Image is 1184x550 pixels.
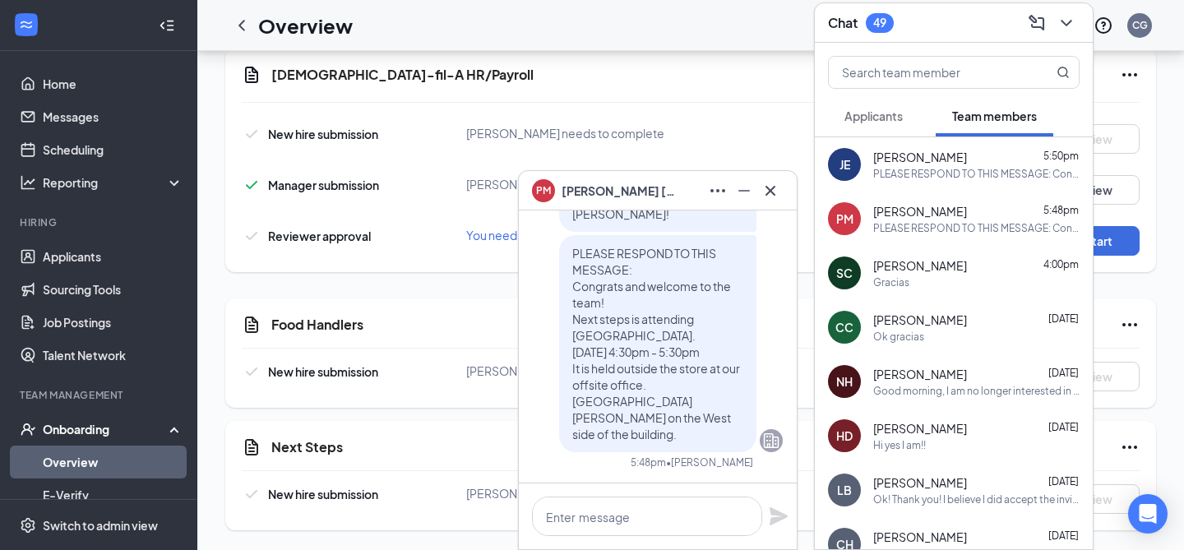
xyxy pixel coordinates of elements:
svg: Company [761,431,781,451]
a: Applicants [43,240,183,273]
a: Sourcing Tools [43,273,183,306]
h3: Chat [828,14,858,32]
span: [PERSON_NAME] [873,203,967,220]
svg: Checkmark [242,226,261,246]
div: Good morning, I am no longer interested in the position. Thank you [873,384,1080,398]
span: • [PERSON_NAME] [666,455,753,469]
span: 5:48pm [1043,204,1079,216]
svg: Plane [769,506,789,526]
button: View [1057,362,1140,391]
svg: ComposeMessage [1027,13,1047,33]
div: LB [837,482,852,498]
svg: UserCheck [20,421,36,437]
div: Hiring [20,215,180,229]
svg: Cross [761,181,780,201]
h5: Next Steps [271,438,343,456]
div: Ok! Thank you! I believe I did accept the invitation to [PERSON_NAME]. I can see it! [873,492,1080,506]
div: PLEASE RESPOND TO THIS MESSAGE: Congrats and welcome to the team! Next steps is attending [GEOGRA... [873,221,1080,235]
button: ComposeMessage [1024,10,1050,36]
span: Applicants [844,109,903,123]
span: Team members [952,109,1037,123]
svg: ChevronDown [1057,13,1076,33]
span: [DATE] [1048,421,1079,433]
button: Minimize [731,178,757,204]
span: [DATE] [1048,367,1079,379]
svg: CustomFormIcon [242,437,261,457]
svg: Document [242,65,261,85]
span: Manager submission [268,178,379,192]
div: Gracias [873,275,909,289]
span: [DATE] [1048,312,1079,325]
div: 5:48pm [631,455,666,469]
svg: ChevronLeft [232,16,252,35]
div: Hi yes I am!! [873,438,926,452]
a: Talent Network [43,339,183,372]
div: Team Management [20,388,180,402]
span: 5:50pm [1043,150,1079,162]
div: Onboarding [43,421,169,437]
span: [PERSON_NAME] [873,257,967,274]
a: Overview [43,446,183,478]
span: [PERSON_NAME] needs to complete [466,486,664,501]
span: [PERSON_NAME] needs to complete [466,363,664,378]
span: [PERSON_NAME] completed on [DATE] [466,177,674,192]
input: Search team member [829,57,1024,88]
span: [PERSON_NAME] needs to complete [466,126,664,141]
svg: Ellipses [1120,65,1140,85]
span: [PERSON_NAME] [873,149,967,165]
span: [PERSON_NAME] [873,420,967,437]
svg: Checkmark [242,362,261,381]
button: Ellipses [705,178,731,204]
svg: Ellipses [1120,437,1140,457]
span: New hire submission [268,487,378,501]
span: You need to complete [466,228,585,243]
span: Reviewer approval [268,229,371,243]
span: [PERSON_NAME] [873,312,967,328]
svg: Minimize [734,181,754,201]
span: PLEASE RESPOND TO THIS MESSAGE: Congrats and welcome to the team! Next steps is attending [GEOGRA... [572,246,740,441]
div: CG [1132,18,1148,32]
svg: Ellipses [1120,315,1140,335]
div: PM [836,210,853,227]
div: JE [839,156,850,173]
h1: Overview [258,12,353,39]
span: [PERSON_NAME] [873,529,967,545]
button: View [1057,484,1140,514]
a: Job Postings [43,306,183,339]
div: CC [835,319,853,335]
h5: [DEMOGRAPHIC_DATA]-fil-A HR/Payroll [271,66,534,84]
div: HD [836,428,853,444]
a: E-Verify [43,478,183,511]
button: View [1057,124,1140,154]
span: [PERSON_NAME] [873,366,967,382]
a: Messages [43,100,183,133]
svg: Checkmark [242,124,261,144]
svg: Collapse [159,17,175,34]
span: New hire submission [268,127,378,141]
button: View [1057,175,1140,205]
svg: Checkmark [242,484,261,504]
svg: QuestionInfo [1094,16,1113,35]
svg: Checkmark [242,175,261,195]
div: SC [836,265,853,281]
svg: CustomFormIcon [242,315,261,335]
span: [PERSON_NAME] [PERSON_NAME] [562,182,677,200]
button: Cross [757,178,784,204]
span: [DATE] [1048,529,1079,542]
div: 49 [873,16,886,30]
div: NH [836,373,853,390]
div: PLEASE RESPOND TO THIS MESSAGE: Congrats and welcome to the team! Next steps is attending [GEOGRA... [873,167,1080,181]
div: Switch to admin view [43,517,158,534]
svg: Analysis [20,174,36,191]
svg: Settings [20,517,36,534]
span: [DATE] [1048,475,1079,488]
svg: Ellipses [708,181,728,201]
span: 4:00pm [1043,258,1079,270]
div: Open Intercom Messenger [1128,494,1168,534]
a: Home [43,67,183,100]
span: [PERSON_NAME] [873,474,967,491]
div: Ok gracias [873,330,924,344]
svg: MagnifyingGlass [1057,66,1070,79]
